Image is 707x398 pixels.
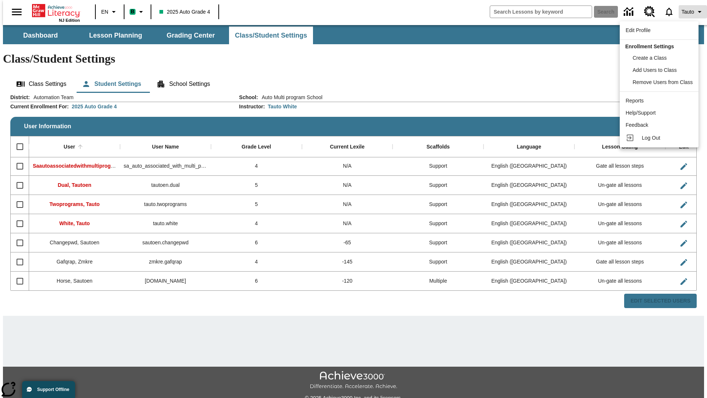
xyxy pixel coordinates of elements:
[626,27,651,33] span: Edit Profile
[633,67,677,73] span: Add Users to Class
[633,55,667,61] span: Create a Class
[626,98,644,104] span: Reports
[642,135,660,141] span: Log Out
[633,79,693,85] span: Remove Users from Class
[625,43,674,49] span: Enrollment Settings
[626,110,656,116] span: Help/Support
[626,122,648,128] span: Feedback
